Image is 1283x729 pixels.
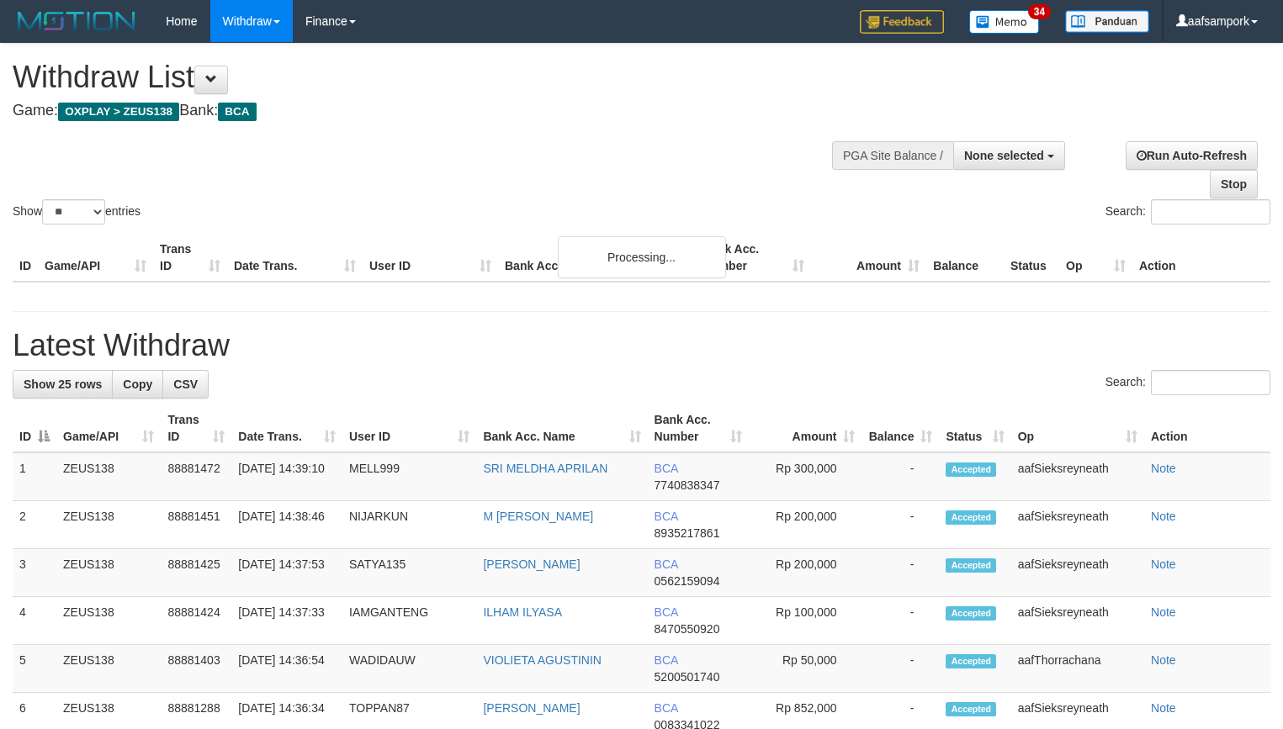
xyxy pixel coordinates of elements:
[1011,549,1144,597] td: aafSieksreyneath
[498,234,696,282] th: Bank Acc. Name
[1004,234,1059,282] th: Status
[342,645,476,693] td: WADIDAUW
[161,501,231,549] td: 88881451
[231,404,342,452] th: Date Trans.: activate to sort column ascending
[218,103,256,121] span: BCA
[1011,597,1144,645] td: aafSieksreyneath
[655,605,678,619] span: BCA
[862,501,939,549] td: -
[13,370,113,399] a: Show 25 rows
[946,654,996,668] span: Accepted
[483,510,593,523] a: M [PERSON_NAME]
[1011,404,1144,452] th: Op: activate to sort column ascending
[696,234,811,282] th: Bank Acc. Number
[946,558,996,573] span: Accepted
[161,645,231,693] td: 88881403
[862,597,939,645] td: -
[231,501,342,549] td: [DATE] 14:38:46
[363,234,498,282] th: User ID
[24,378,102,391] span: Show 25 rows
[483,653,602,667] a: VIOLIETA AGUSTININ
[161,404,231,452] th: Trans ID: activate to sort column ascending
[56,452,161,501] td: ZEUS138
[161,597,231,645] td: 88881424
[1011,452,1144,501] td: aafSieksreyneath
[13,234,38,282] th: ID
[483,557,580,571] a: [PERSON_NAME]
[161,549,231,597] td: 88881425
[13,103,839,119] h4: Game: Bank:
[860,10,944,34] img: Feedback.jpg
[655,670,720,684] span: Copy 5200501740 to clipboard
[1011,501,1144,549] td: aafSieksreyneath
[1151,557,1176,571] a: Note
[655,526,720,540] span: Copy 8935217861 to clipboard
[56,501,161,549] td: ZEUS138
[483,462,607,475] a: SRI MELDHA APRILAN
[1105,199,1270,225] label: Search:
[655,510,678,523] span: BCA
[1059,234,1132,282] th: Op
[749,597,862,645] td: Rp 100,000
[648,404,749,452] th: Bank Acc. Number: activate to sort column ascending
[749,501,862,549] td: Rp 200,000
[153,234,227,282] th: Trans ID
[162,370,209,399] a: CSV
[1151,510,1176,523] a: Note
[1151,701,1176,715] a: Note
[342,549,476,597] td: SATYA135
[227,234,363,282] th: Date Trans.
[231,597,342,645] td: [DATE] 14:37:33
[13,8,140,34] img: MOTION_logo.png
[476,404,647,452] th: Bank Acc. Name: activate to sort column ascending
[655,701,678,715] span: BCA
[969,10,1040,34] img: Button%20Memo.svg
[946,702,996,716] span: Accepted
[1151,199,1270,225] input: Search:
[42,199,105,225] select: Showentries
[56,597,161,645] td: ZEUS138
[13,549,56,597] td: 3
[655,478,720,492] span: Copy 7740838347 to clipboard
[342,452,476,501] td: MELL999
[38,234,153,282] th: Game/API
[953,141,1065,170] button: None selected
[231,645,342,693] td: [DATE] 14:36:54
[749,549,862,597] td: Rp 200,000
[862,549,939,597] td: -
[13,199,140,225] label: Show entries
[13,645,56,693] td: 5
[1144,404,1270,452] th: Action
[13,329,1270,362] h1: Latest Withdraw
[655,653,678,667] span: BCA
[1065,10,1149,33] img: panduan.png
[1210,170,1258,198] a: Stop
[862,452,939,501] td: -
[1126,141,1258,170] a: Run Auto-Refresh
[13,501,56,549] td: 2
[13,452,56,501] td: 1
[342,597,476,645] td: IAMGANTENG
[655,557,678,571] span: BCA
[483,605,562,619] a: ILHAM ILYASA
[832,141,953,170] div: PGA Site Balance /
[1151,462,1176,475] a: Note
[342,404,476,452] th: User ID: activate to sort column ascending
[342,501,476,549] td: NIJARKUN
[231,549,342,597] td: [DATE] 14:37:53
[749,645,862,693] td: Rp 50,000
[655,574,720,588] span: Copy 0562159094 to clipboard
[862,404,939,452] th: Balance: activate to sort column ascending
[964,149,1044,162] span: None selected
[1151,653,1176,667] a: Note
[558,236,726,278] div: Processing...
[56,645,161,693] td: ZEUS138
[1011,645,1144,693] td: aafThorrachana
[231,452,342,501] td: [DATE] 14:39:10
[1151,605,1176,619] a: Note
[1151,370,1270,395] input: Search:
[58,103,179,121] span: OXPLAY > ZEUS138
[926,234,1004,282] th: Balance
[749,404,862,452] th: Amount: activate to sort column ascending
[112,370,163,399] a: Copy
